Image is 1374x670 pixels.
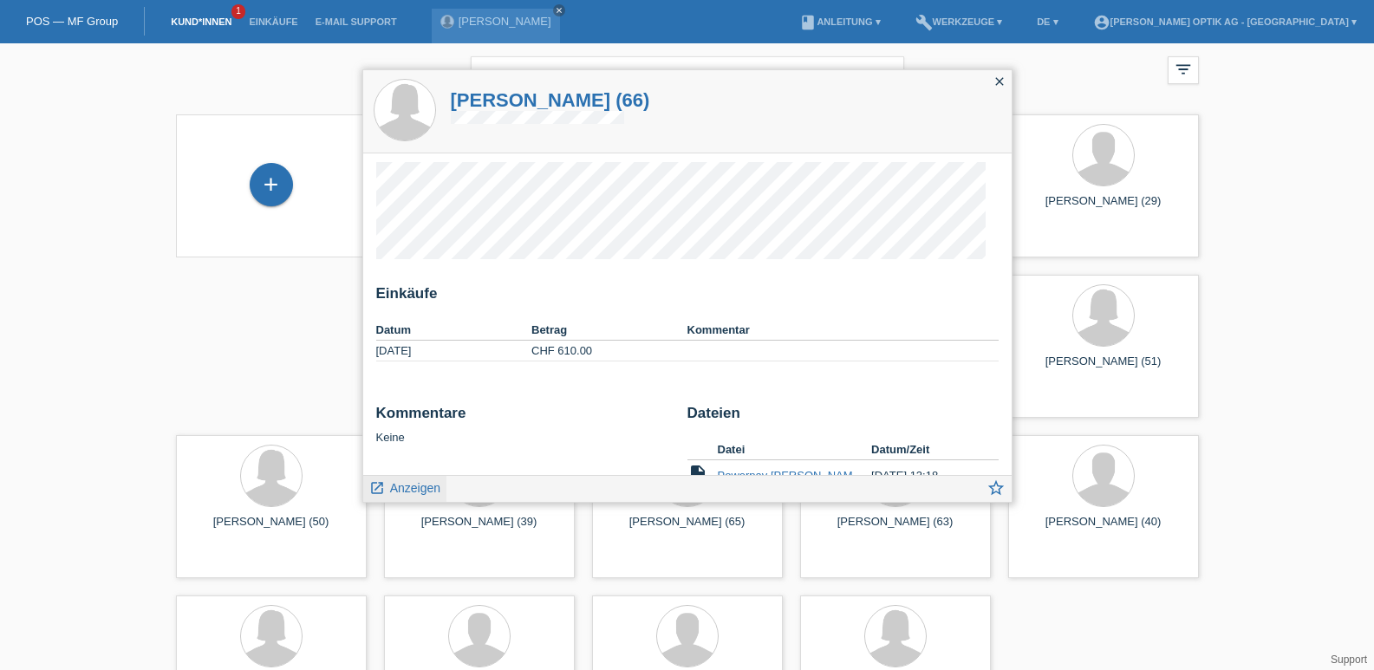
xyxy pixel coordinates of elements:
i: star_border [987,478,1006,498]
td: CHF 610.00 [531,341,687,361]
div: [PERSON_NAME] (40) [1022,515,1185,543]
a: star_border [987,480,1006,502]
div: [PERSON_NAME] (39) [398,515,561,543]
td: [DATE] [376,341,532,361]
i: insert_drive_file [687,464,708,485]
th: Kommentar [687,320,999,341]
div: [PERSON_NAME] (51) [1022,355,1185,382]
i: book [799,14,817,31]
a: bookAnleitung ▾ [791,16,889,27]
span: Anzeigen [390,481,440,495]
div: [PERSON_NAME] (63) [814,515,977,543]
i: close [555,6,563,15]
i: build [915,14,933,31]
a: [PERSON_NAME] [459,15,551,28]
h2: Dateien [687,405,999,431]
div: [PERSON_NAME] (50) [190,515,353,543]
div: [PERSON_NAME] (65) [606,515,769,543]
a: account_circle[PERSON_NAME] Optik AG - [GEOGRAPHIC_DATA] ▾ [1084,16,1365,27]
th: Datum [376,320,532,341]
span: 1 [231,4,245,19]
a: DE ▾ [1028,16,1066,27]
td: [DATE] 12:18 [871,460,974,491]
a: Support [1331,654,1367,666]
h2: Einkäufe [376,285,999,311]
a: Powerpay [PERSON_NAME].pdf [718,469,882,482]
th: Datum/Zeit [871,439,974,460]
th: Datei [718,439,872,460]
a: POS — MF Group [26,15,118,28]
a: E-Mail Support [307,16,406,27]
i: launch [369,480,385,496]
input: Suche... [471,56,904,97]
a: [PERSON_NAME] (66) [451,89,650,111]
i: close [993,75,1006,88]
a: Einkäufe [240,16,306,27]
div: Kund*in hinzufügen [251,170,292,199]
a: buildWerkzeuge ▾ [907,16,1012,27]
i: filter_list [1174,60,1193,79]
th: Betrag [531,320,687,341]
a: launch Anzeigen [369,476,441,498]
i: account_circle [1093,14,1110,31]
div: [PERSON_NAME] (29) [1022,194,1185,222]
a: close [553,4,565,16]
a: Kund*innen [162,16,240,27]
h2: Kommentare [376,405,674,431]
div: Keine [376,405,674,444]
